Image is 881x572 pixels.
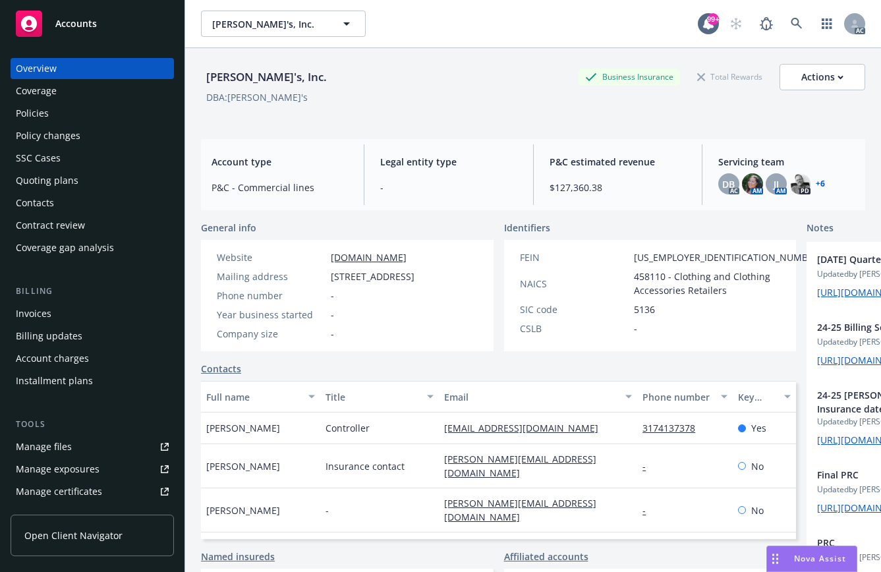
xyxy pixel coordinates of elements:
span: JJ [774,177,779,191]
div: CSLB [520,322,629,335]
span: Controller [326,421,370,435]
div: Actions [801,65,843,90]
button: Actions [780,64,865,90]
span: No [751,503,764,517]
span: - [634,322,637,335]
a: [PERSON_NAME][EMAIL_ADDRESS][DOMAIN_NAME] [444,497,596,523]
span: Open Client Navigator [24,529,123,542]
span: 458110 - Clothing and Clothing Accessories Retailers [634,270,822,297]
a: SSC Cases [11,148,174,169]
button: Title [320,381,440,413]
span: Servicing team [718,155,855,169]
a: Contacts [11,192,174,214]
a: Contacts [201,362,241,376]
button: Key contact [733,381,796,413]
span: Accounts [55,18,97,29]
span: [PERSON_NAME] [206,503,280,517]
div: NAICS [520,277,629,291]
div: Mailing address [217,270,326,283]
span: Legal entity type [380,155,517,169]
span: - [331,327,334,341]
span: $127,360.38 [550,181,686,194]
a: Manage certificates [11,481,174,502]
div: Coverage gap analysis [16,237,114,258]
a: [EMAIL_ADDRESS][DOMAIN_NAME] [444,422,609,434]
button: [PERSON_NAME]'s, Inc. [201,11,366,37]
a: Manage claims [11,503,174,525]
span: Identifiers [504,221,550,235]
div: 99+ [707,13,719,25]
span: 5136 [634,302,655,316]
a: Coverage gap analysis [11,237,174,258]
span: P&C estimated revenue [550,155,686,169]
span: P&C - Commercial lines [212,181,348,194]
a: - [642,504,656,517]
div: Overview [16,58,57,79]
div: Title [326,390,420,404]
span: Insurance contact [326,459,405,473]
a: - [642,460,656,472]
a: Installment plans [11,370,174,391]
a: Report a Bug [753,11,780,37]
div: Quoting plans [16,170,78,191]
span: Yes [751,421,766,435]
div: Drag to move [767,546,783,571]
div: Manage exposures [16,459,99,480]
img: photo [789,173,810,194]
a: +6 [816,180,825,188]
button: Phone number [637,381,732,413]
div: Installment plans [16,370,93,391]
a: [PERSON_NAME][EMAIL_ADDRESS][DOMAIN_NAME] [444,453,596,479]
div: Invoices [16,303,51,324]
span: Nova Assist [794,553,846,564]
div: DBA: [PERSON_NAME]'s [206,90,308,104]
a: Manage exposures [11,459,174,480]
a: Search [783,11,810,37]
span: [PERSON_NAME] [206,459,280,473]
div: Full name [206,390,300,404]
button: Nova Assist [766,546,857,572]
div: Manage certificates [16,481,102,502]
a: Account charges [11,348,174,369]
div: Company size [217,327,326,341]
button: Email [439,381,637,413]
div: Policy changes [16,125,80,146]
span: - [331,308,334,322]
span: - [326,503,329,517]
span: - [380,181,517,194]
span: [PERSON_NAME] [206,421,280,435]
div: Phone number [642,390,712,404]
a: Manage files [11,436,174,457]
div: Phone number [217,289,326,302]
div: Business Insurance [579,69,680,85]
button: Full name [201,381,320,413]
div: [PERSON_NAME]'s, Inc. [201,69,332,86]
span: No [751,459,764,473]
div: SIC code [520,302,629,316]
a: Policy changes [11,125,174,146]
div: Manage claims [16,503,82,525]
span: Account type [212,155,348,169]
div: Coverage [16,80,57,101]
a: Overview [11,58,174,79]
span: [US_EMPLOYER_IDENTIFICATION_NUMBER] [634,250,822,264]
div: Email [444,390,617,404]
div: Manage files [16,436,72,457]
div: Contract review [16,215,85,236]
div: SSC Cases [16,148,61,169]
a: Coverage [11,80,174,101]
div: Policies [16,103,49,124]
a: Quoting plans [11,170,174,191]
a: 3174137378 [642,422,706,434]
span: [STREET_ADDRESS] [331,270,414,283]
div: Total Rewards [691,69,769,85]
div: Billing updates [16,326,82,347]
a: Affiliated accounts [504,550,588,563]
span: DB [722,177,735,191]
div: FEIN [520,250,629,264]
div: Contacts [16,192,54,214]
div: Key contact [738,390,776,404]
span: [PERSON_NAME]'s, Inc. [212,17,326,31]
span: General info [201,221,256,235]
span: Notes [807,221,834,237]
